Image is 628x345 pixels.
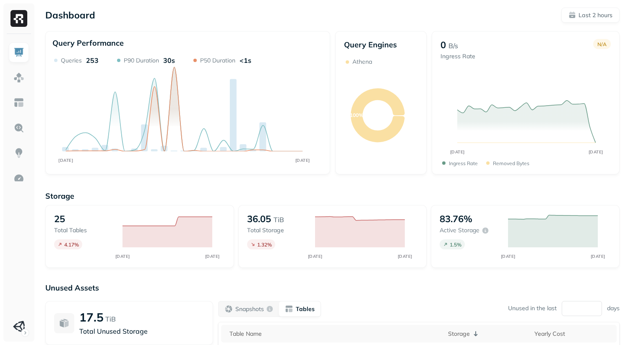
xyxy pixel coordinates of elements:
[274,215,284,225] p: TiB
[350,112,363,118] text: 100%
[45,283,620,293] p: Unused Assets
[13,173,24,184] img: Optimization
[58,158,73,163] tspan: [DATE]
[344,40,418,49] p: Query Engines
[501,254,516,259] tspan: [DATE]
[591,254,605,259] tspan: [DATE]
[235,305,264,313] p: Snapshots
[79,310,104,324] p: 17.5
[440,213,472,225] p: 83.76%
[449,160,478,166] p: Ingress Rate
[45,9,95,21] p: Dashboard
[561,8,620,23] button: Last 2 hours
[54,213,65,225] p: 25
[450,149,464,155] tspan: [DATE]
[597,41,607,47] p: N/A
[352,58,372,66] p: Athena
[296,305,315,313] p: Tables
[247,213,271,225] p: 36.05
[124,57,159,65] p: P90 Duration
[205,254,219,259] tspan: [DATE]
[450,241,461,248] p: 1.5 %
[295,158,310,163] tspan: [DATE]
[229,330,440,338] div: Table Name
[240,56,251,65] p: <1s
[493,160,529,166] p: Removed bytes
[440,226,479,234] p: Active storage
[13,122,24,133] img: Query Explorer
[588,149,603,155] tspan: [DATE]
[13,148,24,158] img: Insights
[54,226,114,234] p: Total tables
[13,321,25,332] img: Unity
[79,326,204,336] p: Total Unused Storage
[508,304,557,312] p: Unused in the last
[45,191,620,201] p: Storage
[440,39,446,51] p: 0
[86,56,99,65] p: 253
[398,254,412,259] tspan: [DATE]
[257,241,272,248] p: 1.32 %
[13,97,24,108] img: Asset Explorer
[105,314,116,324] p: TiB
[578,11,612,19] p: Last 2 hours
[10,10,27,27] img: Ryft
[13,72,24,83] img: Assets
[13,47,24,58] img: Dashboard
[64,241,79,248] p: 4.17 %
[607,304,620,312] p: days
[308,254,323,259] tspan: [DATE]
[247,226,307,234] p: Total storage
[163,56,175,65] p: 30s
[440,52,475,60] p: Ingress Rate
[448,329,526,339] div: Storage
[52,38,124,48] p: Query Performance
[61,57,82,65] p: Queries
[115,254,130,259] tspan: [DATE]
[534,330,612,338] div: Yearly Cost
[200,57,235,65] p: P50 Duration
[448,41,458,51] p: B/s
